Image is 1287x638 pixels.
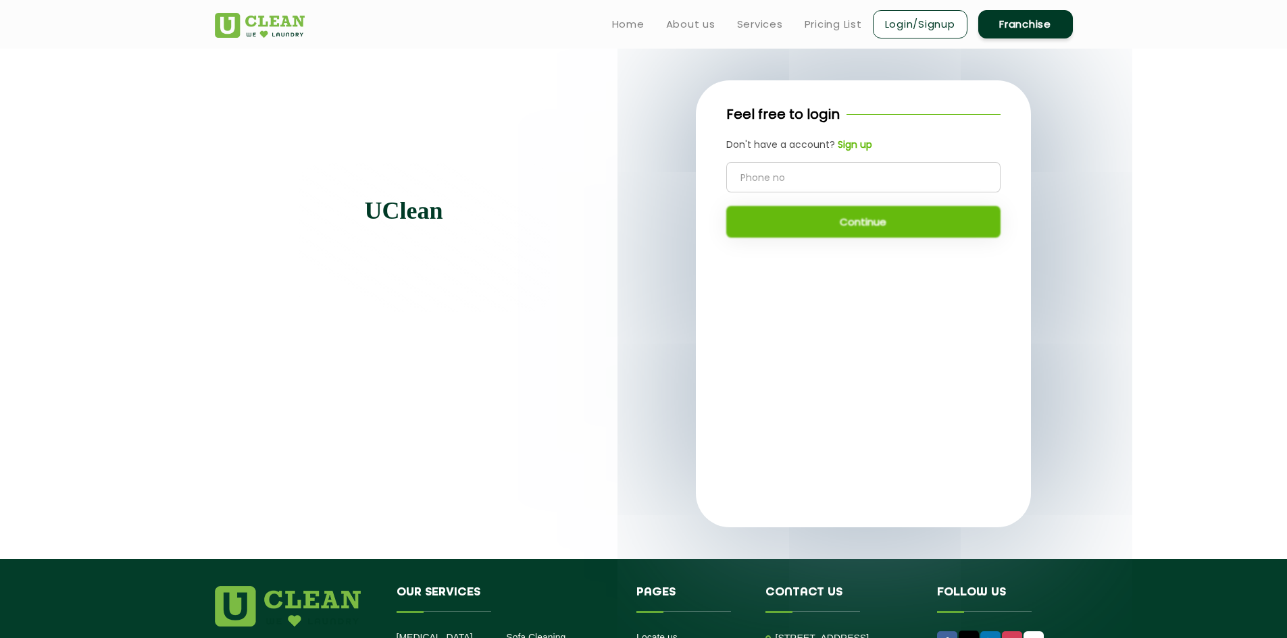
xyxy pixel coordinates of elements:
[636,586,745,612] h4: Pages
[838,138,872,151] b: Sign up
[726,104,840,124] p: Feel free to login
[726,162,1001,192] input: Phone no
[765,586,917,612] h4: Contact us
[737,16,783,32] a: Services
[397,586,617,612] h4: Our Services
[364,197,443,224] b: UClean
[726,138,835,151] span: Don't have a account?
[873,10,967,38] a: Login/Signup
[805,16,862,32] a: Pricing List
[666,16,715,32] a: About us
[937,586,1056,612] h4: Follow us
[978,10,1073,38] a: Franchise
[215,586,361,627] img: logo.png
[835,138,872,152] a: Sign up
[612,16,645,32] a: Home
[332,197,516,278] p: Let take care of your first impressions
[292,147,343,184] img: quote-img
[215,13,305,38] img: UClean Laundry and Dry Cleaning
